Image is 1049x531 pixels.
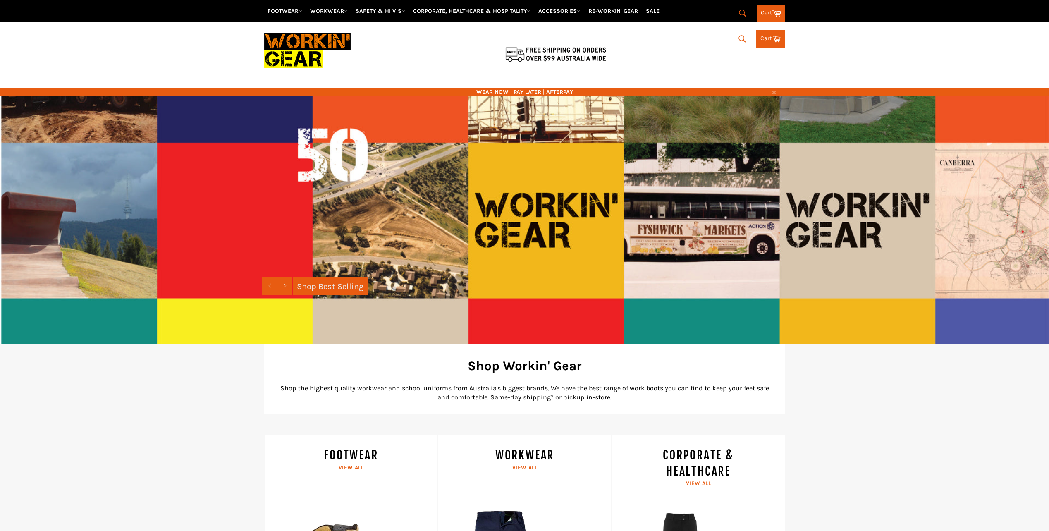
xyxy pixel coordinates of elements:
span: WEAR NOW | PAY LATER | AFTERPAY [264,88,785,96]
a: Cart [757,5,785,22]
img: Flat $9.95 shipping Australia wide [504,45,607,63]
a: Shop Best Selling [293,277,368,295]
a: RE-WORKIN' GEAR [585,4,641,18]
a: Cart [756,30,785,48]
a: ACCESSORIES [535,4,584,18]
p: Shop the highest quality workwear and school uniforms from Australia's biggest brands. We have th... [277,384,773,402]
h2: Shop Workin' Gear [277,357,773,375]
a: FOOTWEAR [264,4,306,18]
a: CORPORATE, HEALTHCARE & HOSPITALITY [410,4,534,18]
img: Workin Gear leaders in Workwear, Safety Boots, PPE, Uniforms. Australia's No.1 in Workwear [264,27,351,74]
a: SAFETY & HI VIS [352,4,409,18]
a: SALE [643,4,663,18]
a: WORKWEAR [307,4,351,18]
